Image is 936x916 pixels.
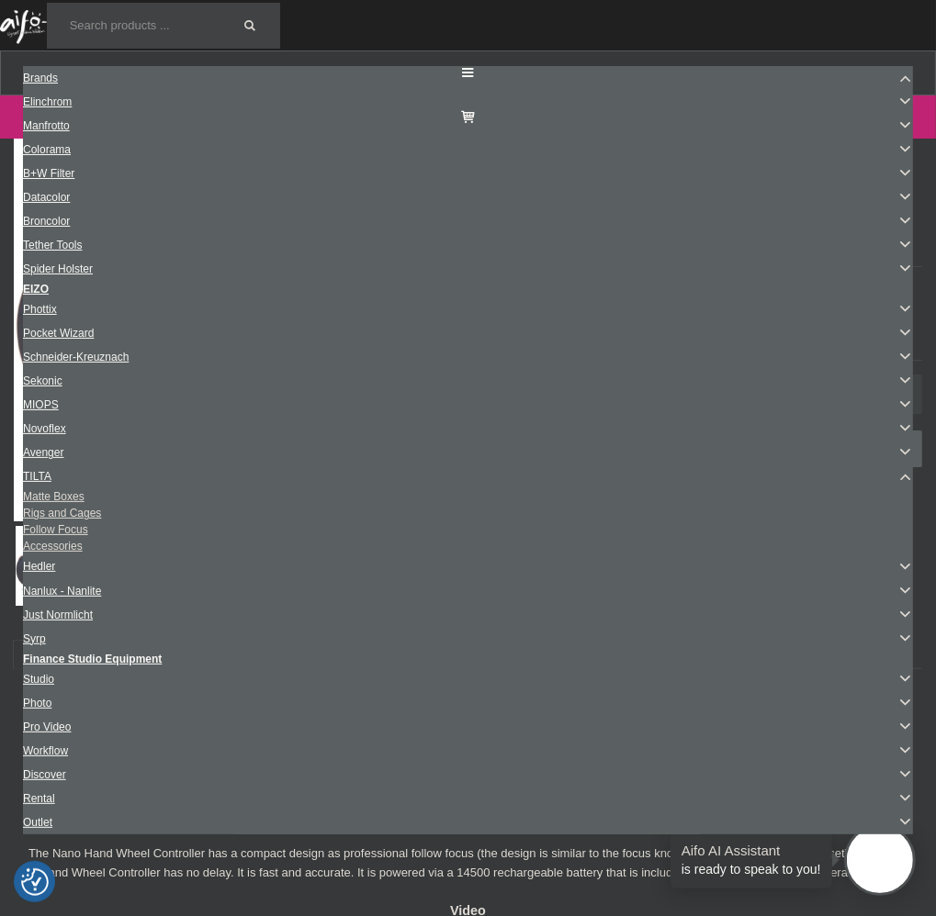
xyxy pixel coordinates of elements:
[21,868,49,896] img: Revisit consent button
[23,814,52,831] a: Outlet
[13,640,91,669] a: Description
[23,420,66,437] a: Novoflex
[23,373,62,389] a: Sekonic
[23,301,57,318] a: Phottix
[23,468,51,485] a: TILTA
[14,844,922,883] p: The Nano Hand Wheel Controller has a compact design as professional follow focus (the design is s...
[23,349,129,365] a: Schneider-Kreuznach
[23,607,93,623] a: Just Normlicht
[14,733,922,772] p: The Nucleus-Nano (WLC-T04) is a revolutionary wireless lens control system specifically designed ...
[23,397,59,413] a: MIOPS
[23,237,82,253] a: Tether Tools
[23,283,49,296] a: EIZO
[23,117,70,134] a: Manfrotto
[23,70,58,86] a: Brands
[23,213,70,229] a: Broncolor
[23,523,88,536] a: Follow Focus
[61,3,233,49] input: Search products ...
[23,671,54,687] a: Studio
[23,719,71,735] a: Pro Video
[682,841,821,860] h4: Aifo AI Assistant
[23,490,85,503] a: Matte Boxes
[23,653,162,665] a: Finance Studio Equipment
[16,526,96,606] img: Tilta Nucleus Nano Wireless Lens Control System
[23,766,66,783] a: Discover
[14,698,922,721] h2: Description
[23,94,72,110] a: Elinchrom
[23,165,74,182] a: B+W Filter
[23,189,70,206] a: Datacolor
[23,743,68,759] a: Workflow
[23,583,101,599] a: Nanlux - Nanlite
[23,790,55,807] a: Rental
[23,325,94,341] a: Pocket Wizard
[23,631,46,647] a: Syrp
[23,444,63,461] a: Avenger
[23,540,83,553] a: Accessories
[671,832,832,888] div: is ready to speak to you!
[23,695,51,711] a: Photo
[23,558,55,575] a: Hedler
[23,261,93,277] a: Spider Holster
[23,141,71,158] a: Colorama
[21,866,49,899] button: Consent Preferences
[23,507,101,519] a: Rigs and Cages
